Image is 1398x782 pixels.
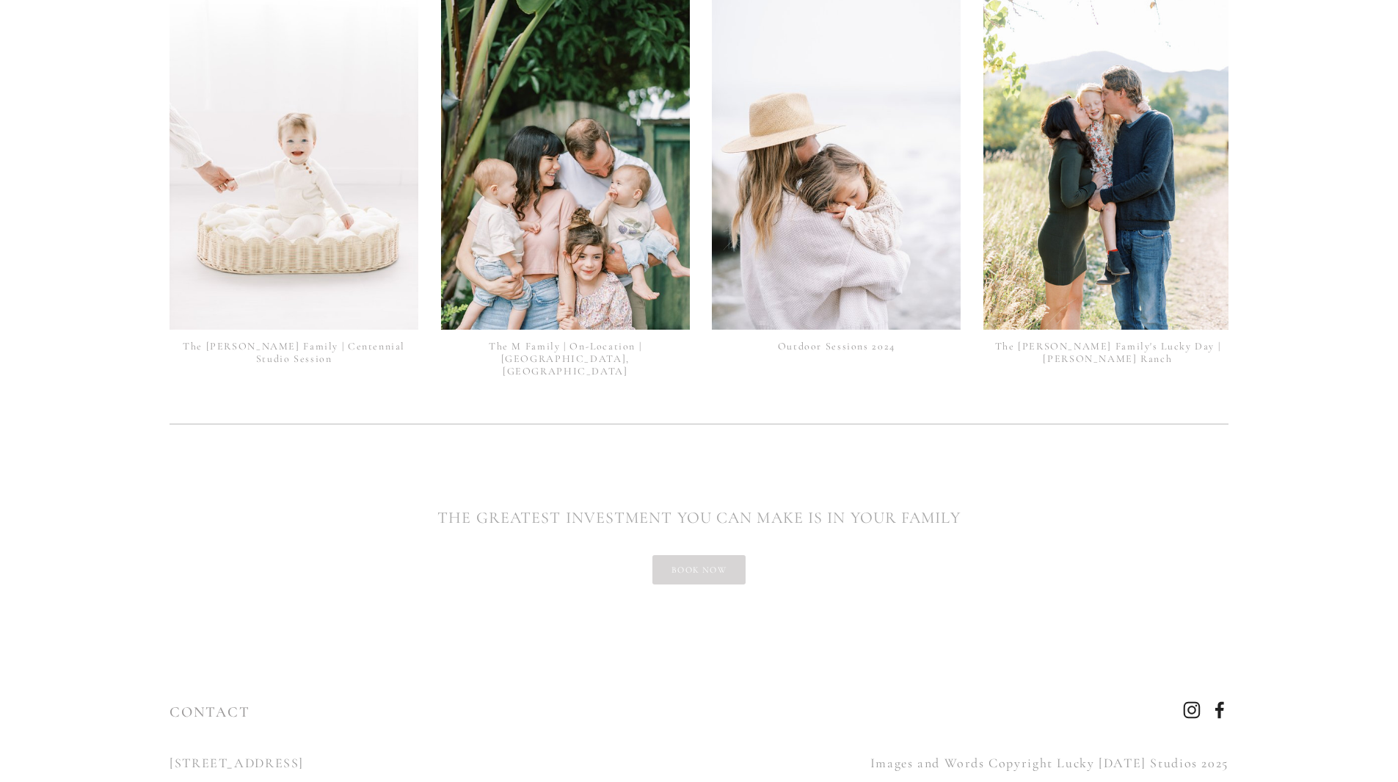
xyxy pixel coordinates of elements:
a: The M Family | On-Location | [GEOGRAPHIC_DATA], [GEOGRAPHIC_DATA] [489,340,641,377]
h2: THE GREATEST INVESTMENT YOU CAN MAKE IS IN YOUR FAMILY [170,506,1228,530]
a: Facebook [1211,701,1228,719]
p: Images and Words Copyright Lucky [DATE] Studios 2025 [712,751,1228,775]
a: Outdoor Sessions 2024 [778,340,895,352]
a: book now [652,555,746,584]
p: [STREET_ADDRESS] [170,751,686,775]
a: Instagram [1183,701,1201,719]
a: The [PERSON_NAME] Family | Centennial Studio Session [183,340,405,365]
a: CONTACT [170,703,250,721]
a: The [PERSON_NAME] Family's Lucky Day | [PERSON_NAME] Ranch [995,340,1221,365]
